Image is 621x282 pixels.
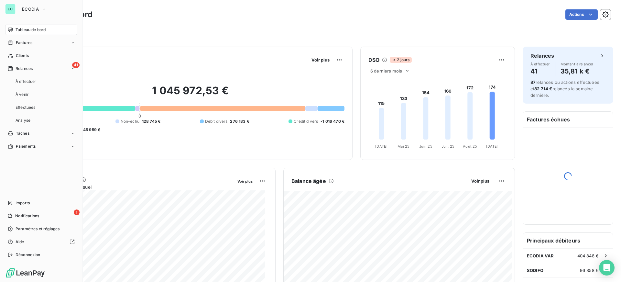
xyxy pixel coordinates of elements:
span: Effectuées [16,105,36,110]
span: ECODIA [22,6,39,12]
span: 2 jours [390,57,411,63]
span: 128 745 € [142,118,160,124]
span: Voir plus [471,178,489,184]
h6: Relances [530,52,554,60]
span: Clients [16,53,29,59]
a: Aide [5,237,77,247]
span: Tâches [16,130,29,136]
span: Factures [16,40,32,46]
tspan: [DATE] [375,144,387,149]
span: -45 959 € [81,127,100,133]
tspan: Juin 25 [419,144,432,149]
span: Tableau de bord [16,27,46,33]
span: 41 [72,62,80,68]
span: Montant à relancer [561,62,594,66]
span: Aide [16,239,24,245]
span: À effectuer [530,62,550,66]
div: Open Intercom Messenger [599,260,615,276]
span: Analyse [16,118,30,123]
span: Chiffre d'affaires mensuel [37,184,233,190]
span: 87 [530,80,536,85]
span: Paiements [16,143,36,149]
span: 1 [74,209,80,215]
h6: Principaux débiteurs [523,233,613,248]
tspan: Juil. 25 [441,144,454,149]
span: Paramètres et réglages [16,226,60,232]
span: À effectuer [16,79,37,85]
span: 404 848 € [577,253,599,258]
span: À venir [16,92,29,97]
img: Logo LeanPay [5,268,45,278]
tspan: [DATE] [486,144,498,149]
span: Déconnexion [16,252,40,258]
button: Actions [565,9,598,20]
span: 276 183 € [230,118,249,124]
tspan: Août 25 [463,144,477,149]
span: ECODIA VAR [527,253,554,258]
div: EC [5,4,16,14]
button: Voir plus [235,178,255,184]
span: Non-échu [121,118,139,124]
h2: 1 045 972,53 € [37,84,344,104]
span: 96 358 € [580,268,599,273]
span: 6 derniers mois [370,68,402,73]
span: 82 714 € [534,86,552,91]
h6: Factures échues [523,112,613,127]
span: Voir plus [237,179,253,184]
button: Voir plus [310,57,332,63]
button: Voir plus [469,178,491,184]
h6: DSO [368,56,379,64]
tspan: Mai 25 [398,144,409,149]
span: Débit divers [205,118,228,124]
span: relances ou actions effectuées et relancés la semaine dernière. [530,80,599,98]
h6: Balance âgée [291,177,326,185]
span: Imports [16,200,30,206]
span: SODIFO [527,268,543,273]
h4: 41 [530,66,550,76]
span: 0 [138,113,141,118]
span: Relances [16,66,33,72]
span: Notifications [15,213,39,219]
h4: 35,81 k € [561,66,594,76]
span: Crédit divers [294,118,318,124]
span: Voir plus [311,57,330,62]
span: -1 016 470 € [321,118,344,124]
